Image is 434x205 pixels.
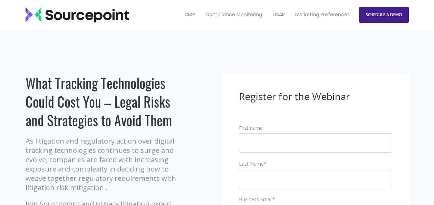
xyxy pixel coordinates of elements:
h1: What Tracking Technologies Could Cost You – Legal Risks and Strategies to Avoid Them [26,74,179,129]
a: SCHEDULE A DEMO [359,7,409,23]
p: As litigation and regulatory action over digital tracking technologies continues to surge and evo... [26,136,179,192]
span: Last Name [239,160,264,167]
h3: Register for the Webinar [239,90,392,103]
span: First name [239,125,263,131]
span: Business Email [239,196,272,203]
img: Sourcepoint_logo_black_transparent (2)-2 [26,7,129,22]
